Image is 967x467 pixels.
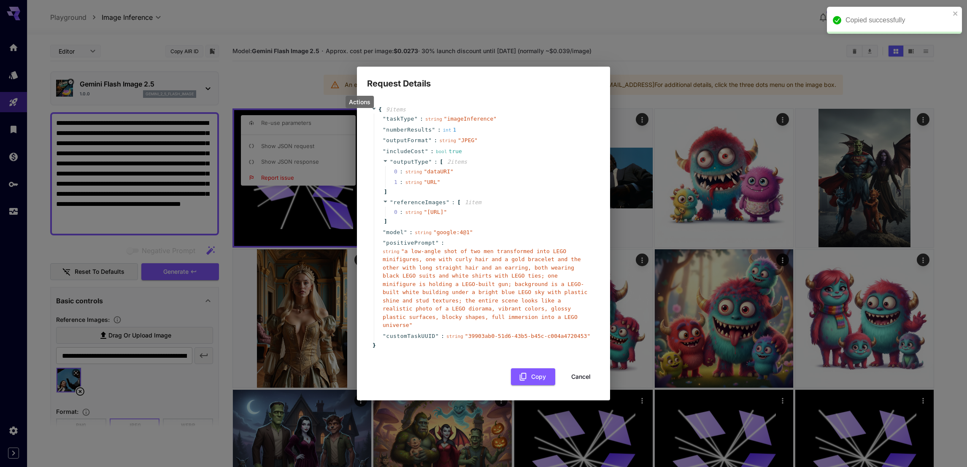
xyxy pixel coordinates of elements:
[383,240,386,246] span: "
[441,332,444,340] span: :
[394,208,405,216] span: 0
[386,136,428,145] span: outputFormat
[386,106,406,113] span: 9 item s
[457,198,461,207] span: [
[383,137,386,143] span: "
[414,116,418,122] span: "
[435,333,439,339] span: "
[386,115,414,123] span: taskType
[424,209,447,215] span: " [URL] "
[511,368,555,386] button: Copy
[390,159,393,165] span: "
[393,159,428,165] span: outputType
[430,147,434,156] span: :
[465,199,481,205] span: 1 item
[845,15,950,25] div: Copied successfully
[424,168,453,175] span: " dataURI "
[420,115,423,123] span: :
[444,116,497,122] span: " imageInference "
[458,137,478,143] span: " JPEG "
[432,127,435,133] span: "
[383,127,386,133] span: "
[400,178,403,186] div: :
[400,167,403,176] div: :
[465,333,590,339] span: " 39903ab0-51d6-43b5-b45c-c004a4720453 "
[429,159,432,165] span: "
[405,180,422,185] span: string
[383,217,387,226] span: ]
[404,229,407,235] span: "
[447,159,467,165] span: 2 item s
[424,179,440,185] span: " URL "
[378,105,382,114] span: {
[438,126,441,134] span: :
[394,178,405,186] span: 1
[386,332,435,340] span: customTaskUUID
[383,333,386,339] span: "
[441,239,444,247] span: :
[383,249,400,254] span: string
[439,138,456,143] span: string
[435,240,439,246] span: "
[346,96,374,108] div: Actions
[425,116,442,122] span: string
[383,148,386,154] span: "
[405,210,422,215] span: string
[390,199,393,205] span: "
[562,368,600,386] button: Cancel
[436,149,447,154] span: bool
[394,167,405,176] span: 0
[433,229,473,235] span: " google:4@1 "
[383,188,387,196] span: ]
[383,116,386,122] span: "
[393,199,446,205] span: referenceImages
[446,334,463,339] span: string
[443,126,456,134] div: 1
[446,199,449,205] span: "
[383,229,386,235] span: "
[434,136,438,145] span: :
[425,148,428,154] span: "
[428,137,432,143] span: "
[953,10,959,17] button: close
[386,126,432,134] span: numberResults
[409,228,413,237] span: :
[386,228,404,237] span: model
[434,158,438,166] span: :
[357,67,610,90] h2: Request Details
[443,127,451,133] span: int
[400,208,403,216] div: :
[436,147,462,156] div: true
[405,169,422,175] span: string
[415,230,432,235] span: string
[383,248,587,329] span: " a low-angle shot of two men transformed into LEGO minifigures, one with curly hair and a gold b...
[386,147,425,156] span: includeCost
[440,158,443,166] span: [
[371,341,376,350] span: }
[452,198,455,207] span: :
[386,239,435,247] span: positivePrompt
